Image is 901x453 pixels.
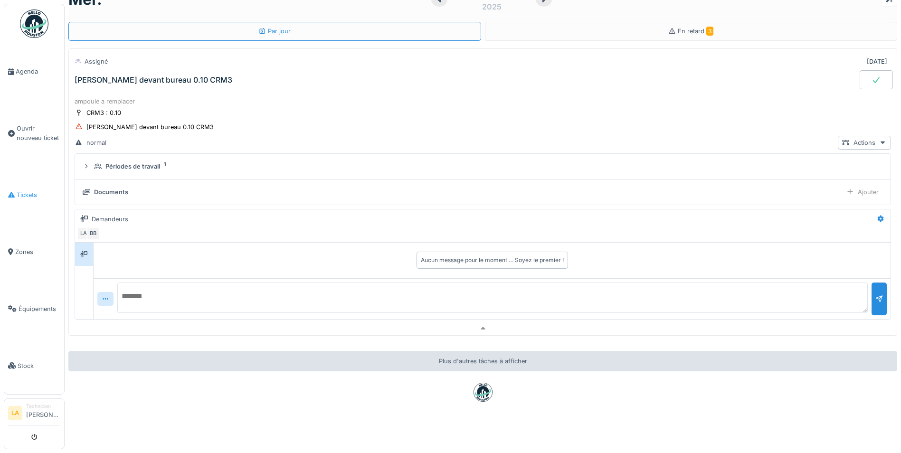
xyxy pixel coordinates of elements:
span: En retard [678,28,713,35]
div: [PERSON_NAME] devant bureau 0.10 CRM3 [86,123,214,132]
div: BB [86,227,100,240]
li: LA [8,406,22,420]
summary: DocumentsAjouter [79,183,887,201]
div: LA [77,227,90,240]
summary: Périodes de travail1 [79,158,887,175]
span: 3 [706,27,713,36]
div: Demandeurs [92,215,128,224]
div: ampoule a remplacer [75,97,891,106]
div: CRM3 : 0.10 [86,108,121,117]
img: Badge_color-CXgf-gQk.svg [20,9,48,38]
img: badge-BVDL4wpA.svg [474,383,493,402]
span: Zones [15,247,60,256]
a: Agenda [4,43,64,100]
div: Ajouter [842,185,883,199]
span: Tickets [17,190,60,199]
div: [PERSON_NAME] devant bureau 0.10 CRM3 [75,75,232,85]
div: Périodes de travail [105,162,160,171]
a: Équipements [4,280,64,337]
div: Technicien [26,403,60,410]
div: Par jour [258,27,291,36]
span: Stock [18,361,60,370]
div: Assigné [85,57,108,66]
div: Documents [94,188,128,197]
span: Équipements [19,304,60,313]
div: Actions [838,136,891,150]
div: Plus d'autres tâches à afficher [68,351,897,371]
div: normal [86,138,106,147]
div: 2025 [482,1,502,12]
div: Aucun message pour le moment … Soyez le premier ! [421,256,564,264]
a: LA Technicien[PERSON_NAME] [8,403,60,425]
a: Stock [4,337,64,394]
div: [DATE] [867,57,887,66]
li: [PERSON_NAME] [26,403,60,423]
span: Ouvrir nouveau ticket [17,124,60,142]
a: Tickets [4,166,64,223]
a: Ouvrir nouveau ticket [4,100,64,166]
span: Agenda [16,67,60,76]
a: Zones [4,223,64,280]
